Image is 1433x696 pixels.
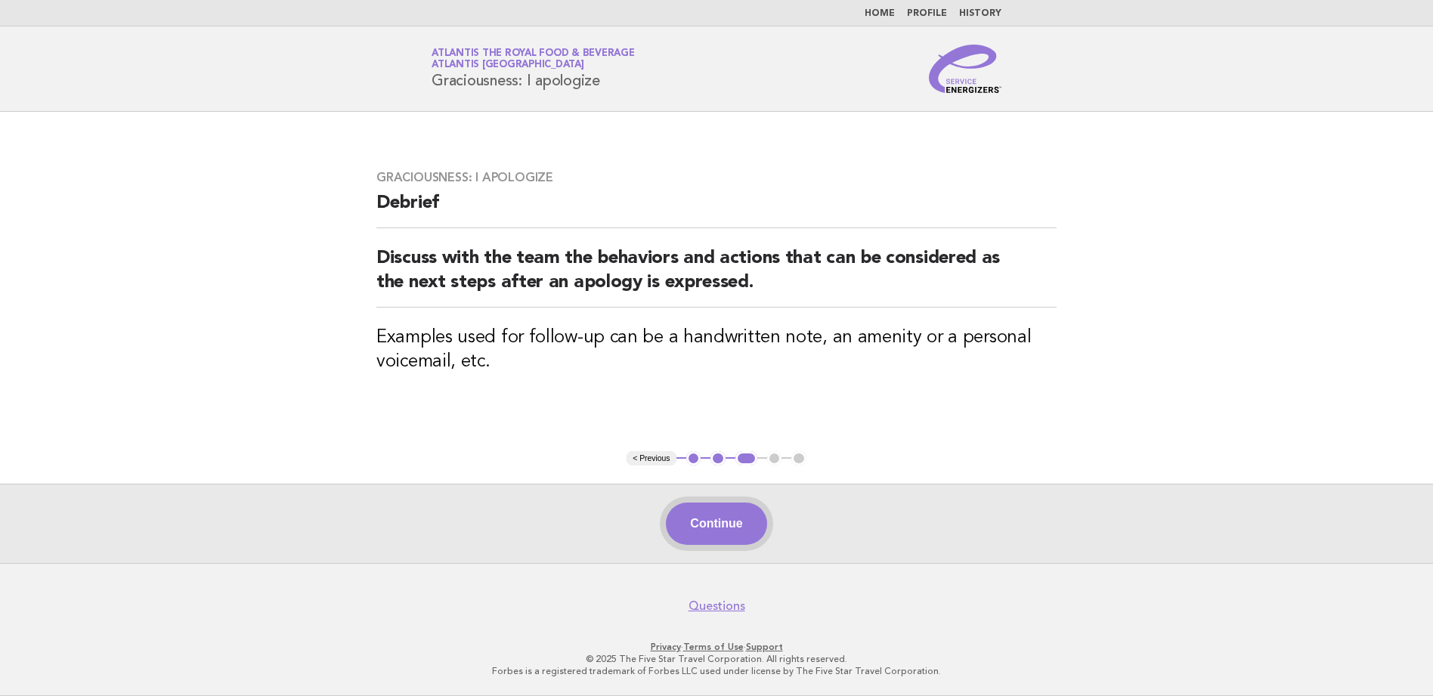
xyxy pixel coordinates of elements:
[376,326,1057,374] h3: Examples used for follow-up can be a handwritten note, an amenity or a personal voicemail, etc.
[865,9,895,18] a: Home
[689,599,745,614] a: Questions
[432,48,635,70] a: Atlantis the Royal Food & BeverageAtlantis [GEOGRAPHIC_DATA]
[254,653,1179,665] p: © 2025 The Five Star Travel Corporation. All rights reserved.
[959,9,1001,18] a: History
[683,642,744,652] a: Terms of Use
[432,60,584,70] span: Atlantis [GEOGRAPHIC_DATA]
[710,451,726,466] button: 2
[376,170,1057,185] h3: Graciousness: I apologize
[907,9,947,18] a: Profile
[735,451,757,466] button: 3
[254,641,1179,653] p: · ·
[376,246,1057,308] h2: Discuss with the team the behaviors and actions that can be considered as the next steps after an...
[432,49,635,88] h1: Graciousness: I apologize
[929,45,1001,93] img: Service Energizers
[376,191,1057,228] h2: Debrief
[666,503,766,545] button: Continue
[686,451,701,466] button: 1
[651,642,681,652] a: Privacy
[254,665,1179,677] p: Forbes is a registered trademark of Forbes LLC used under license by The Five Star Travel Corpora...
[627,451,676,466] button: < Previous
[746,642,783,652] a: Support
